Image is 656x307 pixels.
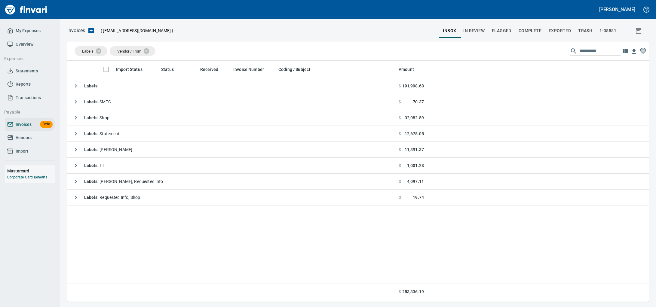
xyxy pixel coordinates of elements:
[84,115,109,120] span: Shop
[16,134,32,141] span: Vendors
[84,195,140,200] span: Requested Info, Shop
[233,66,264,73] span: Invoice Number
[402,83,424,89] span: 191,998.68
[110,46,155,56] div: Vendor / From
[399,66,414,73] span: Amount
[84,84,99,88] strong: Labels :
[5,78,55,91] a: Reports
[399,194,401,200] span: $
[84,179,100,184] strong: Labels :
[5,91,55,105] a: Transactions
[16,81,31,88] span: Reports
[399,115,401,121] span: $
[117,49,141,53] span: Vendor / From
[84,163,105,168] span: TT
[399,83,401,89] span: $
[5,64,55,78] a: Statements
[399,99,401,105] span: $
[578,27,592,35] span: trash
[84,99,100,104] strong: Labels :
[5,118,55,131] a: InvoicesBeta
[599,6,635,13] h5: [PERSON_NAME]
[84,115,100,120] strong: Labels :
[161,66,182,73] span: Status
[5,144,55,158] a: Import
[5,38,55,51] a: Overview
[7,175,47,179] a: Corporate Card Benefits
[200,66,226,73] span: Received
[82,49,93,53] span: Labels
[405,147,424,153] span: 11,391.37
[16,27,41,35] span: My Expenses
[399,147,401,153] span: $
[84,179,163,184] span: [PERSON_NAME], Requested Info
[278,66,318,73] span: Coding / Subject
[40,121,53,128] span: Beta
[399,289,401,295] span: $
[75,46,107,56] div: Labels
[4,55,50,62] span: Expenses
[161,66,174,73] span: Status
[116,66,143,73] span: Import Status
[16,94,41,102] span: Transactions
[116,66,150,73] span: Import Status
[84,147,132,152] span: [PERSON_NAME]
[402,289,424,295] span: 253,336.19
[463,27,485,35] span: In Review
[413,99,424,105] span: 70.37
[2,107,52,118] button: Payable
[16,121,32,128] span: Invoices
[399,131,401,137] span: $
[233,66,272,73] span: Invoice Number
[278,66,310,73] span: Coding / Subject
[16,147,28,155] span: Import
[4,108,50,116] span: Payable
[549,27,571,35] span: Exported
[4,2,49,17] img: Finvari
[405,115,424,121] span: 32,082.59
[84,163,100,168] strong: Labels :
[599,27,616,35] span: 1-38881
[2,53,52,64] button: Expenses
[598,5,637,14] button: [PERSON_NAME]
[399,178,401,184] span: $
[443,27,456,35] span: inbox
[7,168,55,174] h6: Mastercard
[16,41,33,48] span: Overview
[405,131,424,137] span: 12,675.05
[84,99,111,104] span: SMTC
[399,66,422,73] span: Amount
[407,178,424,184] span: 4,097.11
[84,147,100,152] strong: Labels :
[97,28,173,34] p: ( )
[5,24,55,38] a: My Expenses
[84,131,120,136] span: Statement
[85,27,97,34] button: Upload an Invoice
[5,131,55,144] a: Vendors
[399,163,401,169] span: $
[84,131,100,136] strong: Labels :
[492,27,511,35] span: Flagged
[102,28,171,34] span: [EMAIL_ADDRESS][DOMAIN_NAME]
[84,195,100,200] strong: Labels :
[200,66,218,73] span: Received
[67,27,85,34] nav: breadcrumb
[413,194,424,200] span: 19.74
[519,27,541,35] span: Complete
[407,163,424,169] span: 1,001.28
[16,67,38,75] span: Statements
[67,27,85,34] p: Invoices
[630,25,649,36] button: Show invoices within a particular date range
